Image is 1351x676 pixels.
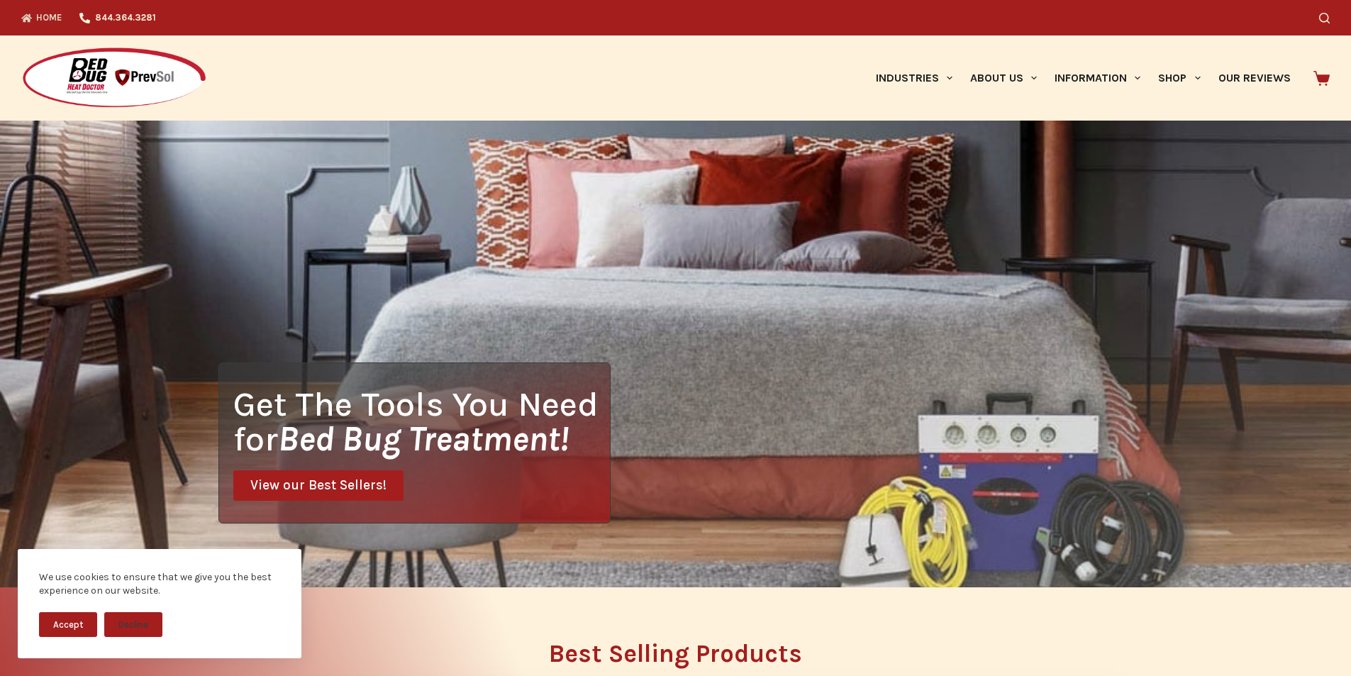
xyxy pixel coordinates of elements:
[1150,35,1209,121] a: Shop
[233,387,610,456] h1: Get The Tools You Need for
[11,6,54,48] button: Open LiveChat chat widget
[1319,13,1330,23] button: Search
[1209,35,1299,121] a: Our Reviews
[278,419,569,459] i: Bed Bug Treatment!
[867,35,1299,121] nav: Primary
[867,35,961,121] a: Industries
[961,35,1045,121] a: About Us
[1046,35,1150,121] a: Information
[233,470,404,501] a: View our Best Sellers!
[104,612,162,637] button: Decline
[250,479,387,492] span: View our Best Sellers!
[21,47,207,110] img: Prevsol/Bed Bug Heat Doctor
[218,641,1133,666] h2: Best Selling Products
[39,612,97,637] button: Accept
[39,570,280,598] div: We use cookies to ensure that we give you the best experience on our website.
